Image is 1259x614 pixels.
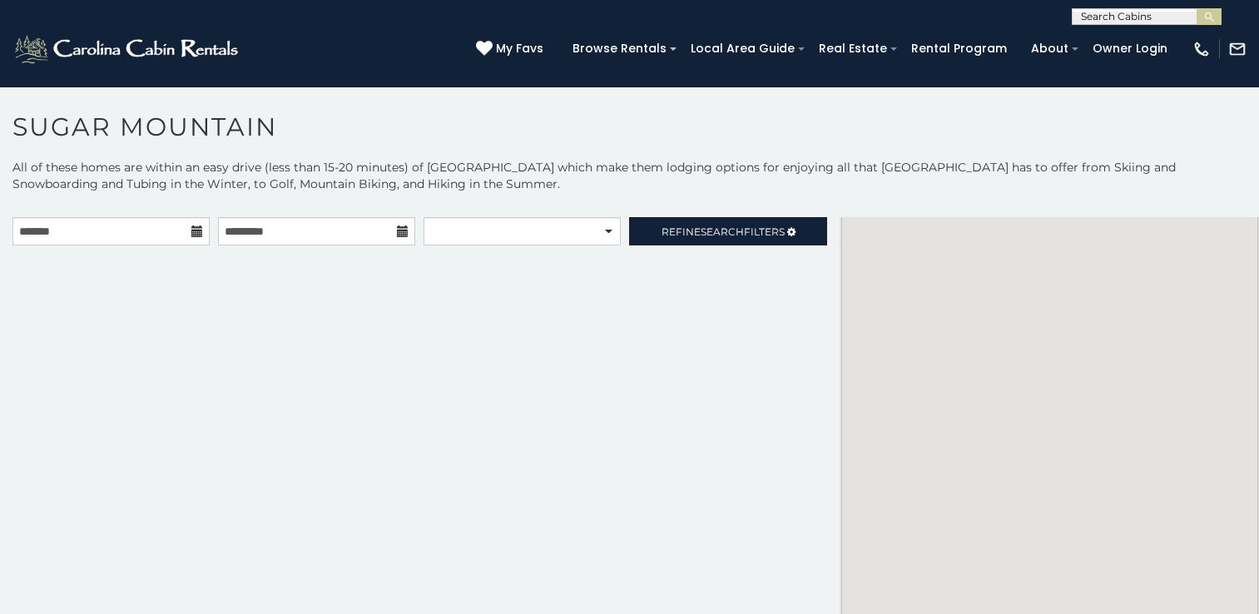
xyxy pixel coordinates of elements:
span: Search [701,225,744,238]
span: My Favs [496,40,543,57]
img: phone-regular-white.png [1192,40,1211,58]
span: Refine Filters [662,225,785,238]
img: mail-regular-white.png [1228,40,1247,58]
a: Browse Rentals [564,36,675,62]
a: Real Estate [810,36,895,62]
a: RefineSearchFilters [629,217,826,245]
a: Owner Login [1084,36,1176,62]
a: Local Area Guide [682,36,803,62]
a: My Favs [476,40,548,58]
img: White-1-2.png [12,32,243,66]
a: About [1023,36,1077,62]
a: Rental Program [903,36,1015,62]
